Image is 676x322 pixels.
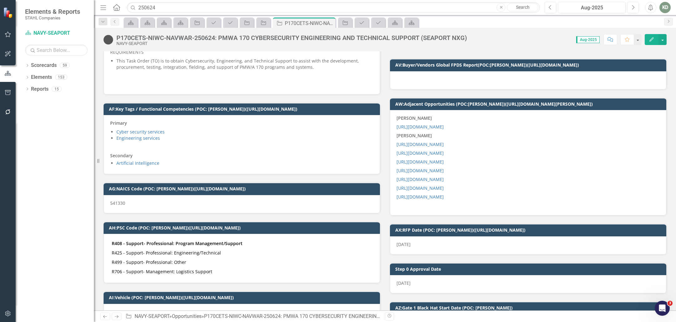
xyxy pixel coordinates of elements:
[397,159,444,165] a: [URL][DOMAIN_NAME]
[116,160,159,166] a: Artificial Intelligence
[31,62,57,69] a: Scorecards
[52,86,62,92] div: 15
[25,45,88,56] input: Search Below...
[110,153,133,158] strong: Secondary
[103,35,113,45] img: Tracked
[112,240,243,246] strong: R408 - Support- Professional: Program Management/Support
[25,8,80,15] span: Elements & Reports
[668,301,673,306] span: 3
[3,7,14,18] img: ClearPoint Strategy
[397,150,444,156] a: [URL][DOMAIN_NAME]
[69,37,105,41] div: Keywords by Traffic
[16,16,69,21] div: Domain: [DOMAIN_NAME]
[17,36,22,41] img: tab_domain_overview_orange.svg
[395,305,663,310] h3: AZ:Gate 1 Black Hat Start Date (POC: [PERSON_NAME])
[125,313,380,320] div: » »
[110,267,373,276] td: R706 - Support- Management: Logistics Support
[395,228,663,232] h3: AX:RFP Date (POC: [PERSON_NAME])([URL][DOMAIN_NAME])
[655,301,670,316] iframe: Intercom live chat
[560,4,623,12] div: Aug-2025
[110,200,125,206] span: 541330
[109,225,377,230] h3: AH:PSC Code (POC: [PERSON_NAME])([URL][DOMAIN_NAME])
[397,141,444,147] a: [URL][DOMAIN_NAME]
[204,313,479,319] div: P170CETS-NIWC-NAVWAR-250624: PMWA 170 CYBERSECURITY ENGINEERING AND TECHNICAL SUPPORT (SEAPORT NXG)
[576,36,600,43] span: Aug-2025
[558,2,626,13] button: Aug-2025
[397,185,444,191] a: [URL][DOMAIN_NAME]
[172,313,202,319] a: Opportunities
[18,10,31,15] div: v 4.0.25
[397,176,444,182] a: [URL][DOMAIN_NAME]
[109,107,377,111] h3: AF:Key Tags / Functional Competencies (POC: [PERSON_NAME])([URL][DOMAIN_NAME])
[55,75,67,80] div: 153
[110,309,129,315] span: SEAPORT
[397,194,444,200] a: [URL][DOMAIN_NAME]
[10,10,15,15] img: logo_orange.svg
[659,2,671,13] button: KD
[110,248,373,258] td: R425 - Support- Professional: Engineering/Technical
[507,3,538,12] a: Search
[116,129,165,135] a: Cyber security services
[397,280,411,286] span: [DATE]
[24,37,56,41] div: Domain Overview
[397,124,444,130] a: [URL][DOMAIN_NAME]
[395,102,663,106] h3: AW:Adjacent Opportunities (POC:[PERSON_NAME])([URL][DOMAIN_NAME][PERSON_NAME])
[109,295,377,300] h3: AI:Vehicle (POC: [PERSON_NAME])([URL][DOMAIN_NAME])
[31,74,52,81] a: Elements
[62,36,67,41] img: tab_keywords_by_traffic_grey.svg
[60,63,70,68] div: 59
[25,30,88,37] a: NAVY-SEAPORT
[397,168,444,174] a: [URL][DOMAIN_NAME]
[31,86,49,93] a: Reports
[397,133,432,138] strong: [PERSON_NAME]
[135,313,169,319] a: NAVY-SEAPORT
[116,58,373,70] p: This Task Order (TO) is to obtain Cybersecurity, Engineering, and Technical Support to assist wit...
[110,48,373,57] p: REQUIREMENTS
[116,41,467,46] div: NAVY-SEAPORT
[10,16,15,21] img: website_grey.svg
[116,135,160,141] a: Engineering services
[109,186,377,191] h3: AG:NAICS Code (POC: [PERSON_NAME])([URL][DOMAIN_NAME])
[127,2,540,13] input: Search ClearPoint...
[110,120,127,126] strong: Primary
[110,258,373,267] td: R499 - Support- Professional: Other
[395,63,663,67] h3: AV:Buyer/Vendors Global FPDS Report(POC:[PERSON_NAME])([URL][DOMAIN_NAME])
[397,115,432,121] strong: [PERSON_NAME]
[25,15,80,20] small: STAHL Companies
[395,267,663,271] h3: Step 0 Approval Date
[397,241,411,247] span: [DATE]
[116,34,467,41] div: P170CETS-NIWC-NAVWAR-250624: PMWA 170 CYBERSECURITY ENGINEERING AND TECHNICAL SUPPORT (SEAPORT NXG)
[285,19,334,27] div: P170CETS-NIWC-NAVWAR-250624: PMWA 170 CYBERSECURITY ENGINEERING AND TECHNICAL SUPPORT (SEAPORT NXG)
